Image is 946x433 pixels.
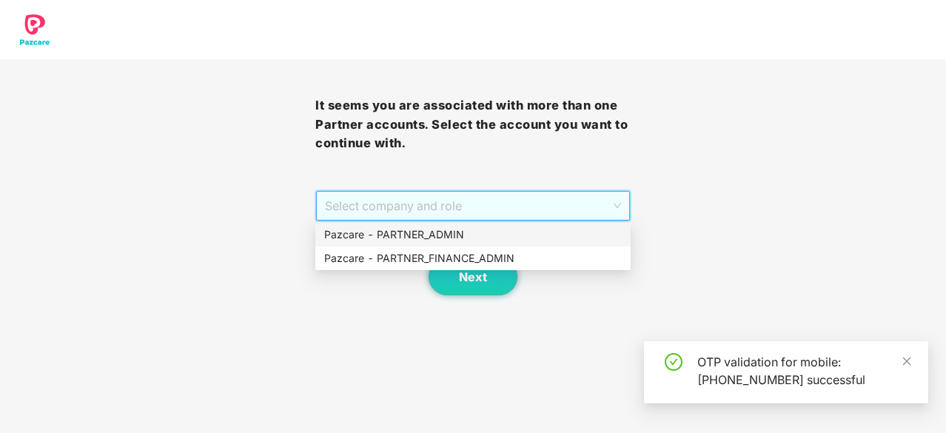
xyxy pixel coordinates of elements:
[324,250,622,266] div: Pazcare - PARTNER_FINANCE_ADMIN
[902,356,912,366] span: close
[315,96,631,153] h3: It seems you are associated with more than one Partner accounts. Select the account you want to c...
[315,246,631,270] div: Pazcare - PARTNER_FINANCE_ADMIN
[429,258,517,295] button: Next
[697,353,910,389] div: OTP validation for mobile: [PHONE_NUMBER] successful
[459,270,487,284] span: Next
[325,192,621,220] span: Select company and role
[324,226,622,243] div: Pazcare - PARTNER_ADMIN
[315,223,631,246] div: Pazcare - PARTNER_ADMIN
[665,353,682,371] span: check-circle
